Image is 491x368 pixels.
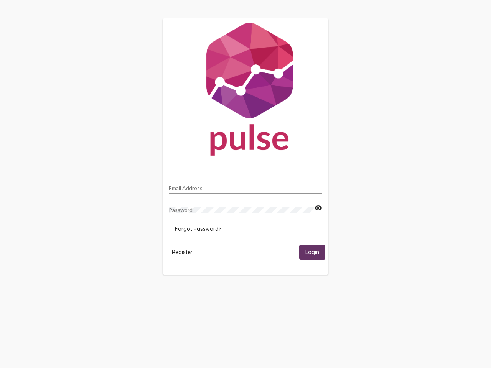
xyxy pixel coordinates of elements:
[175,225,221,232] span: Forgot Password?
[172,249,193,256] span: Register
[163,18,328,163] img: Pulse For Good Logo
[166,245,199,259] button: Register
[305,249,319,256] span: Login
[299,245,325,259] button: Login
[314,204,322,213] mat-icon: visibility
[169,222,227,236] button: Forgot Password?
